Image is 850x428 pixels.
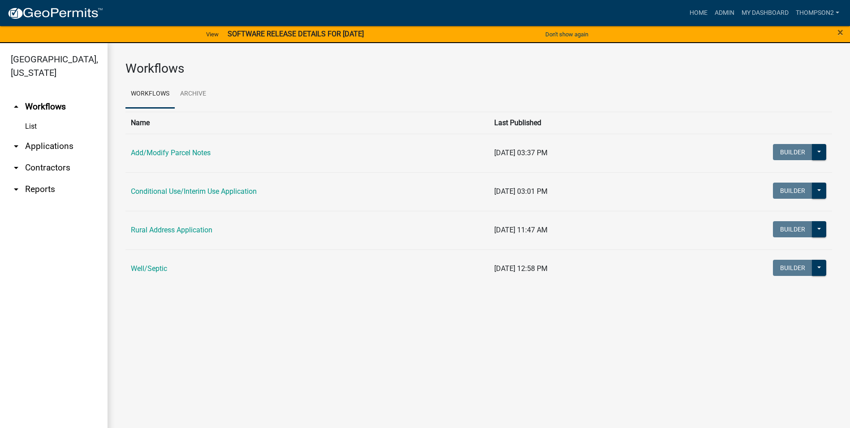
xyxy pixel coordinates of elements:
a: Workflows [125,80,175,109]
span: × [837,26,843,39]
a: Add/Modify Parcel Notes [131,148,211,157]
i: arrow_drop_up [11,101,22,112]
button: Don't show again [542,27,592,42]
i: arrow_drop_down [11,184,22,195]
span: [DATE] 03:37 PM [494,148,548,157]
th: Last Published [489,112,659,134]
button: Close [837,27,843,38]
span: [DATE] 12:58 PM [494,264,548,273]
a: My Dashboard [738,4,792,22]
a: Admin [711,4,738,22]
span: [DATE] 11:47 AM [494,226,548,234]
a: Home [686,4,711,22]
a: Conditional Use/Interim Use Application [131,187,257,196]
button: Builder [773,183,812,199]
i: arrow_drop_down [11,141,22,152]
button: Builder [773,221,812,237]
h3: Workflows [125,61,832,76]
a: Rural Address Application [131,226,212,234]
a: Thompson2 [792,4,843,22]
i: arrow_drop_down [11,162,22,173]
button: Builder [773,144,812,160]
th: Name [125,112,489,134]
strong: SOFTWARE RELEASE DETAILS FOR [DATE] [228,30,364,38]
a: Archive [175,80,211,109]
a: Well/Septic [131,264,167,273]
a: View [203,27,222,42]
button: Builder [773,260,812,276]
span: [DATE] 03:01 PM [494,187,548,196]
